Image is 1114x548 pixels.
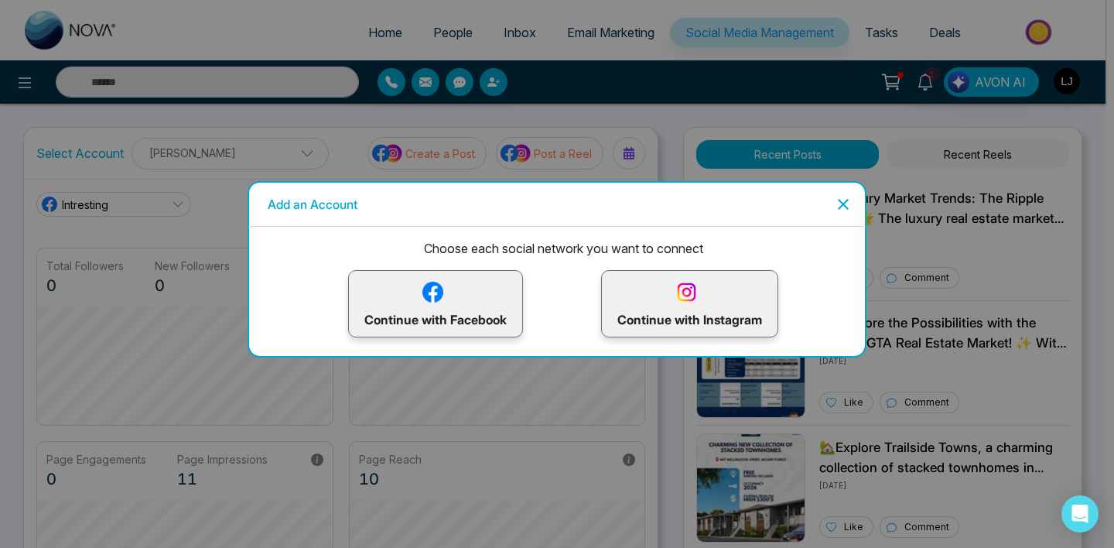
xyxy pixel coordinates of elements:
div: Open Intercom Messenger [1061,495,1099,533]
p: Continue with Instagram [617,279,762,329]
p: Choose each social network you want to connect [261,239,865,258]
p: Continue with Facebook [364,279,507,329]
img: facebook [419,279,446,306]
button: Close [828,192,853,217]
img: instagram [673,279,700,306]
h5: Add an Account [268,195,357,214]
